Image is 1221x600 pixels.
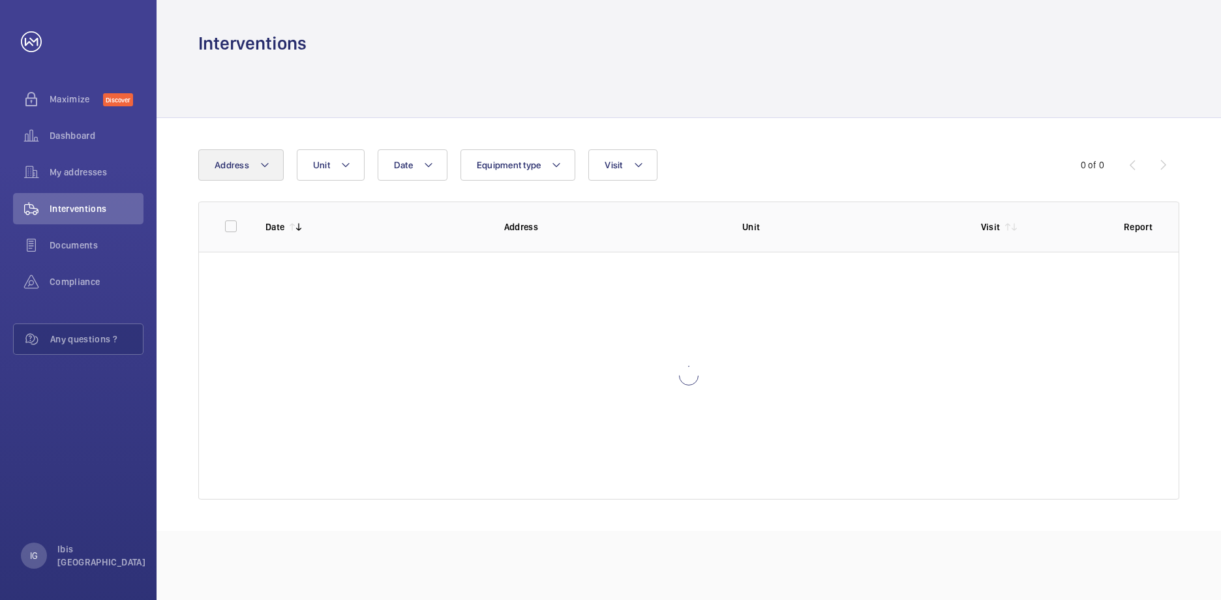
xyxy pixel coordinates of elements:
span: Documents [50,239,143,252]
span: Equipment type [477,160,541,170]
p: Report [1124,220,1153,233]
span: Any questions ? [50,333,143,346]
button: Address [198,149,284,181]
span: Unit [313,160,330,170]
h1: Interventions [198,31,307,55]
p: Date [265,220,284,233]
span: Maximize [50,93,103,106]
span: Address [215,160,249,170]
p: Unit [742,220,960,233]
p: IG [30,549,38,562]
div: 0 of 0 [1081,158,1104,172]
button: Date [378,149,447,181]
p: Ibis [GEOGRAPHIC_DATA] [57,543,145,569]
span: My addresses [50,166,143,179]
span: Dashboard [50,129,143,142]
button: Visit [588,149,657,181]
span: Compliance [50,275,143,288]
span: Discover [103,93,133,106]
p: Visit [981,220,1001,233]
span: Interventions [50,202,143,215]
span: Visit [605,160,622,170]
p: Address [504,220,722,233]
button: Equipment type [460,149,576,181]
button: Unit [297,149,365,181]
span: Date [394,160,413,170]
